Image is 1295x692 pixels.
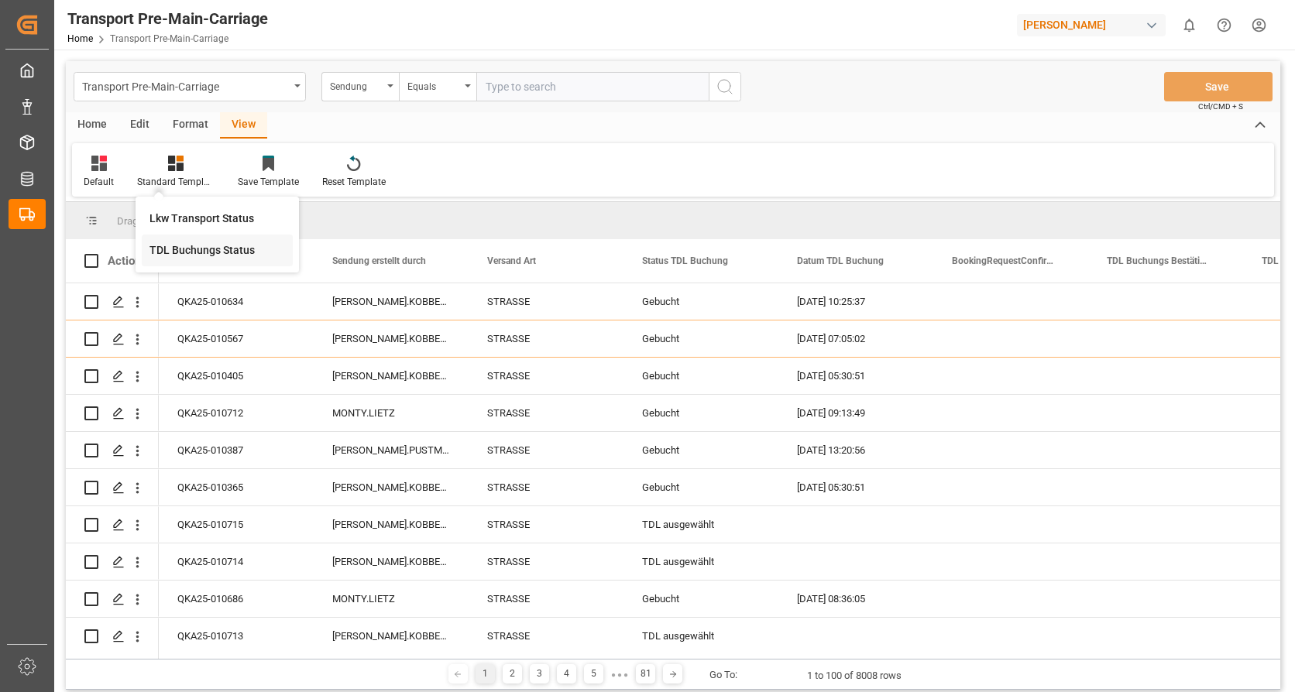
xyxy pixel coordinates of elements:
[149,211,285,227] div: Lkw Transport Status
[642,255,728,266] span: Status TDL Buchung
[503,664,522,683] div: 2
[161,112,220,139] div: Format
[487,255,536,266] span: Versand Art
[642,581,760,617] div: Gebucht
[1017,14,1166,36] div: [PERSON_NAME]
[67,33,93,44] a: Home
[778,395,933,431] div: [DATE] 09:13:49
[238,175,299,189] div: Save Template
[314,543,469,580] div: [PERSON_NAME].KOBBENBRING
[159,618,314,654] div: QKA25-010713
[330,76,383,94] div: Sendung
[778,320,933,357] div: [DATE] 07:05:02
[66,283,159,320] div: Press SPACE to select this row.
[778,581,933,617] div: [DATE] 08:36:05
[469,618,623,654] div: STRASSE
[469,320,623,357] div: STRASSE
[584,664,603,683] div: 5
[530,664,549,683] div: 3
[642,433,760,468] div: Gebucht
[469,543,623,580] div: STRASSE
[322,175,386,189] div: Reset Template
[1107,255,1211,266] span: TDL Buchungs Bestätigungs Datum
[469,283,623,320] div: STRASSE
[642,358,760,394] div: Gebucht
[1164,72,1273,101] button: Save
[66,469,159,506] div: Press SPACE to select this row.
[159,432,314,468] div: QKA25-010387
[1198,101,1243,112] span: Ctrl/CMD + S
[84,175,114,189] div: Default
[642,321,760,357] div: Gebucht
[642,544,760,580] div: TDL ausgewählt
[797,255,884,266] span: Datum TDL Buchung
[314,469,469,505] div: [PERSON_NAME].KOBBENBRING
[807,668,902,683] div: 1 to 100 of 8008 rows
[709,72,741,101] button: search button
[314,506,469,543] div: [PERSON_NAME].KOBBENBRING
[159,581,314,617] div: QKA25-010686
[159,506,314,543] div: QKA25-010715
[778,283,933,320] div: [DATE] 10:25:37
[469,395,623,431] div: STRASSE
[159,395,314,431] div: QKA25-010712
[159,543,314,580] div: QKA25-010714
[476,72,709,101] input: Type to search
[66,358,159,395] div: Press SPACE to select this row.
[314,320,469,357] div: [PERSON_NAME].KOBBENBRING
[74,72,306,101] button: open menu
[642,284,760,320] div: Gebucht
[611,669,628,680] div: ● ● ●
[778,358,933,394] div: [DATE] 05:30:51
[642,470,760,505] div: Gebucht
[82,76,289,95] div: Transport Pre-Main-Carriage
[642,507,760,543] div: TDL ausgewählt
[332,255,426,266] span: Sendung erstellt durch
[709,667,737,683] div: Go To:
[66,543,159,581] div: Press SPACE to select this row.
[1207,8,1242,43] button: Help Center
[778,432,933,468] div: [DATE] 13:20:56
[407,76,460,94] div: Equals
[220,112,267,139] div: View
[469,506,623,543] div: STRASSE
[314,395,469,431] div: MONTY.LIETZ
[778,469,933,505] div: [DATE] 05:30:51
[314,581,469,617] div: MONTY.LIETZ
[952,255,1056,266] span: BookingRequestConfirmation
[137,175,215,189] div: Standard Templates
[469,432,623,468] div: STRASSE
[314,358,469,394] div: [PERSON_NAME].KOBBENBRING
[66,395,159,432] div: Press SPACE to select this row.
[149,242,285,259] div: TDL Buchungs Status
[119,112,161,139] div: Edit
[66,618,159,655] div: Press SPACE to select this row.
[642,396,760,431] div: Gebucht
[66,581,159,618] div: Press SPACE to select this row.
[469,469,623,505] div: STRASSE
[66,320,159,358] div: Press SPACE to select this row.
[159,469,314,505] div: QKA25-010365
[557,664,576,683] div: 4
[642,618,760,654] div: TDL ausgewählt
[1172,8,1207,43] button: show 0 new notifications
[321,72,399,101] button: open menu
[66,506,159,543] div: Press SPACE to select this row.
[1017,10,1172,39] button: [PERSON_NAME]
[314,283,469,320] div: [PERSON_NAME].KOBBENBRING
[636,664,655,683] div: 81
[66,432,159,469] div: Press SPACE to select this row.
[159,283,314,320] div: QKA25-010634
[469,581,623,617] div: STRASSE
[67,7,268,30] div: Transport Pre-Main-Carriage
[108,254,141,268] div: Action
[469,358,623,394] div: STRASSE
[159,358,314,394] div: QKA25-010405
[314,618,469,654] div: [PERSON_NAME].KOBBENBRING
[66,112,119,139] div: Home
[117,215,238,227] span: Drag here to set row groups
[399,72,476,101] button: open menu
[159,320,314,357] div: QKA25-010567
[314,432,469,468] div: [PERSON_NAME].PUSTMUELLER
[476,664,495,683] div: 1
